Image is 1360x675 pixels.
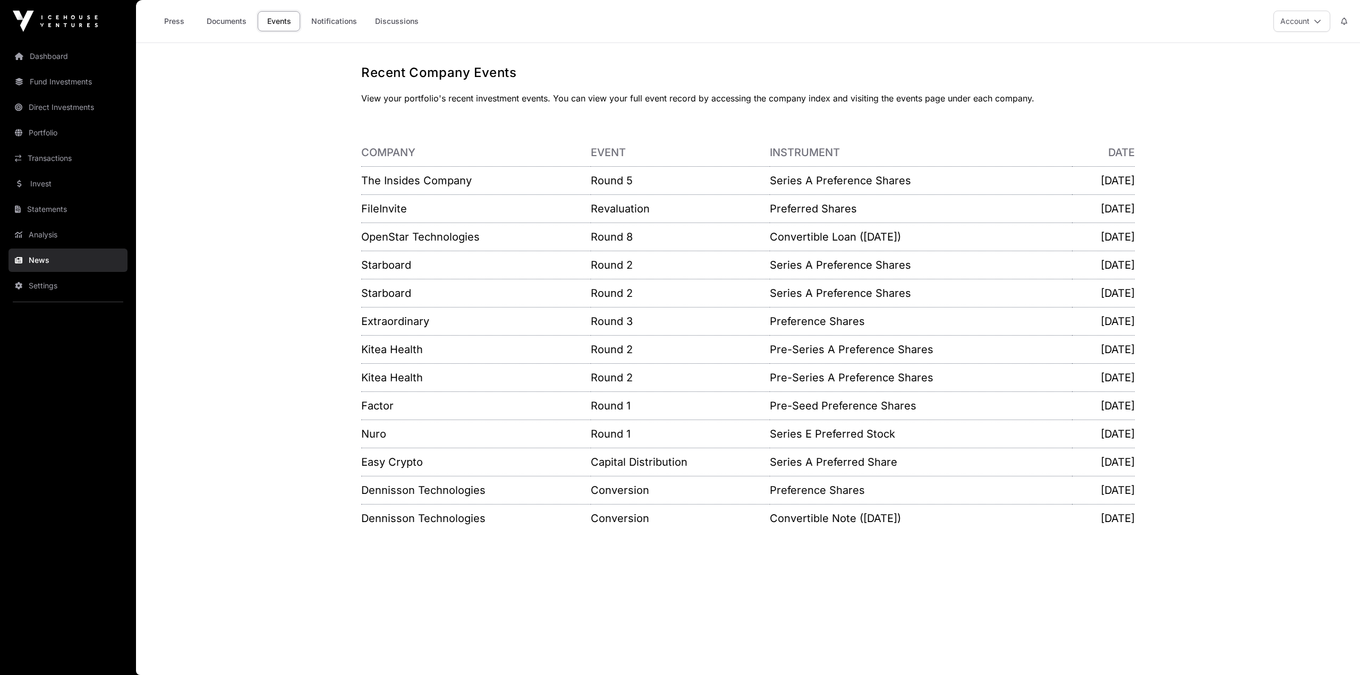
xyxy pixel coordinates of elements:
[591,483,769,498] p: Conversion
[361,371,423,384] a: Kitea Health
[591,342,769,357] p: Round 2
[258,11,300,31] a: Events
[770,370,1072,385] p: Pre-Series A Preference Shares
[591,511,769,526] p: Conversion
[8,96,127,119] a: Direct Investments
[1273,11,1330,32] button: Account
[8,223,127,246] a: Analysis
[591,139,769,167] th: Event
[361,484,486,497] a: Dennisson Technologies
[1072,201,1135,216] p: [DATE]
[361,64,1135,81] h1: Recent Company Events
[361,287,411,300] a: Starboard
[591,398,769,413] p: Round 1
[591,286,769,301] p: Round 2
[770,314,1072,329] p: Preference Shares
[1072,229,1135,244] p: [DATE]
[1072,342,1135,357] p: [DATE]
[591,258,769,272] p: Round 2
[361,343,423,356] a: Kitea Health
[361,202,407,215] a: FileInvite
[361,139,591,167] th: Company
[200,11,253,31] a: Documents
[1072,286,1135,301] p: [DATE]
[1072,483,1135,498] p: [DATE]
[153,11,195,31] a: Press
[770,258,1072,272] p: Series A Preference Shares
[8,172,127,195] a: Invest
[1072,314,1135,329] p: [DATE]
[770,398,1072,413] p: Pre-Seed Preference Shares
[1072,511,1135,526] p: [DATE]
[591,455,769,469] p: Capital Distribution
[8,70,127,93] a: Fund Investments
[361,456,423,468] a: Easy Crypto
[361,92,1135,105] p: View your portfolio's recent investment events. You can view your full event record by accessing ...
[1072,455,1135,469] p: [DATE]
[1072,398,1135,413] p: [DATE]
[770,229,1072,244] p: Convertible Loan ([DATE])
[591,426,769,441] p: Round 1
[361,230,480,243] a: OpenStar Technologies
[1072,173,1135,188] p: [DATE]
[8,121,127,144] a: Portfolio
[770,286,1072,301] p: Series A Preference Shares
[591,173,769,188] p: Round 5
[8,198,127,221] a: Statements
[361,174,472,187] a: The Insides Company
[13,11,98,32] img: Icehouse Ventures Logo
[361,399,394,412] a: Factor
[1307,624,1360,675] iframe: Chat Widget
[361,512,486,525] a: Dennisson Technologies
[361,315,429,328] a: Extraordinary
[591,201,769,216] p: Revaluation
[770,139,1072,167] th: Instrument
[8,249,127,272] a: News
[304,11,364,31] a: Notifications
[770,426,1072,441] p: Series E Preferred Stock
[591,370,769,385] p: Round 2
[8,147,127,170] a: Transactions
[1072,258,1135,272] p: [DATE]
[591,314,769,329] p: Round 3
[770,455,1072,469] p: Series A Preferred Share
[1072,426,1135,441] p: [DATE]
[770,201,1072,216] p: Preferred Shares
[770,511,1072,526] p: Convertible Note ([DATE])
[1072,370,1135,385] p: [DATE]
[770,483,1072,498] p: Preference Shares
[8,45,127,68] a: Dashboard
[770,342,1072,357] p: Pre-Series A Preference Shares
[8,274,127,297] a: Settings
[361,259,411,271] a: Starboard
[361,428,386,440] a: Nuro
[770,173,1072,188] p: Series A Preference Shares
[1072,139,1135,167] th: Date
[368,11,426,31] a: Discussions
[591,229,769,244] p: Round 8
